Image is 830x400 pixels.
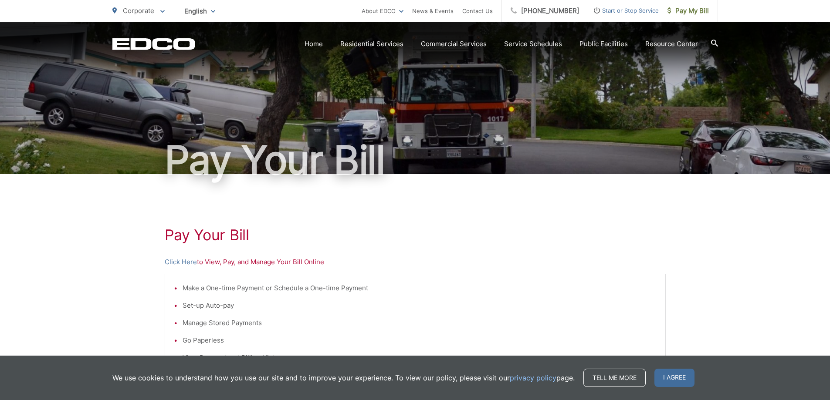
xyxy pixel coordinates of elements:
[183,353,657,363] li: View Payment and Billing History
[305,39,323,49] a: Home
[421,39,487,49] a: Commercial Services
[510,373,556,383] a: privacy policy
[579,39,628,49] a: Public Facilities
[165,257,666,267] p: to View, Pay, and Manage Your Bill Online
[183,300,657,311] li: Set-up Auto-pay
[112,373,575,383] p: We use cookies to understand how you use our site and to improve your experience. To view our pol...
[504,39,562,49] a: Service Schedules
[178,3,222,19] span: English
[362,6,403,16] a: About EDCO
[412,6,454,16] a: News & Events
[123,7,154,15] span: Corporate
[583,369,646,387] a: Tell me more
[165,257,197,267] a: Click Here
[112,38,195,50] a: EDCD logo. Return to the homepage.
[165,226,666,244] h1: Pay Your Bill
[183,318,657,328] li: Manage Stored Payments
[183,283,657,293] li: Make a One-time Payment or Schedule a One-time Payment
[112,138,718,182] h1: Pay Your Bill
[645,39,698,49] a: Resource Center
[654,369,694,387] span: I agree
[667,6,709,16] span: Pay My Bill
[183,335,657,346] li: Go Paperless
[340,39,403,49] a: Residential Services
[462,6,493,16] a: Contact Us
